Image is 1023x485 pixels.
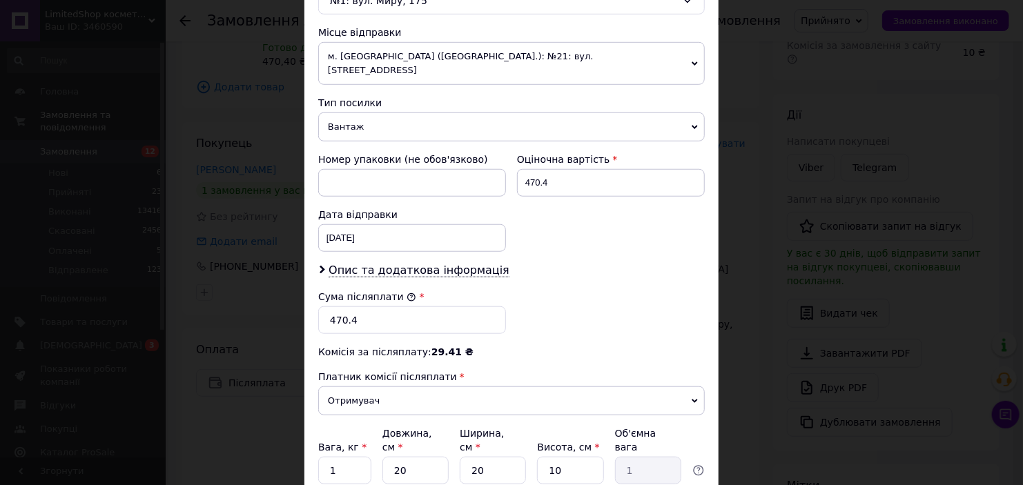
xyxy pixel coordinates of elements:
label: Вага, кг [318,442,367,453]
span: 29.41 ₴ [431,346,474,357]
div: Номер упаковки (не обов'язково) [318,152,506,166]
div: Дата відправки [318,208,506,221]
span: Місце відправки [318,27,402,38]
span: Отримувач [318,386,705,415]
span: Тип посилки [318,97,382,108]
label: Висота, см [537,442,599,453]
span: Вантаж [318,112,705,141]
label: Сума післяплати [318,291,416,302]
label: Довжина, см [382,428,432,453]
span: м. [GEOGRAPHIC_DATA] ([GEOGRAPHIC_DATA].): №21: вул. [STREET_ADDRESS] [318,42,705,85]
div: Комісія за післяплату: [318,345,705,359]
span: Платник комісії післяплати [318,371,457,382]
div: Об'ємна вага [615,426,681,454]
span: Опис та додаткова інформація [329,264,509,277]
label: Ширина, см [460,428,504,453]
div: Оціночна вартість [517,152,705,166]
